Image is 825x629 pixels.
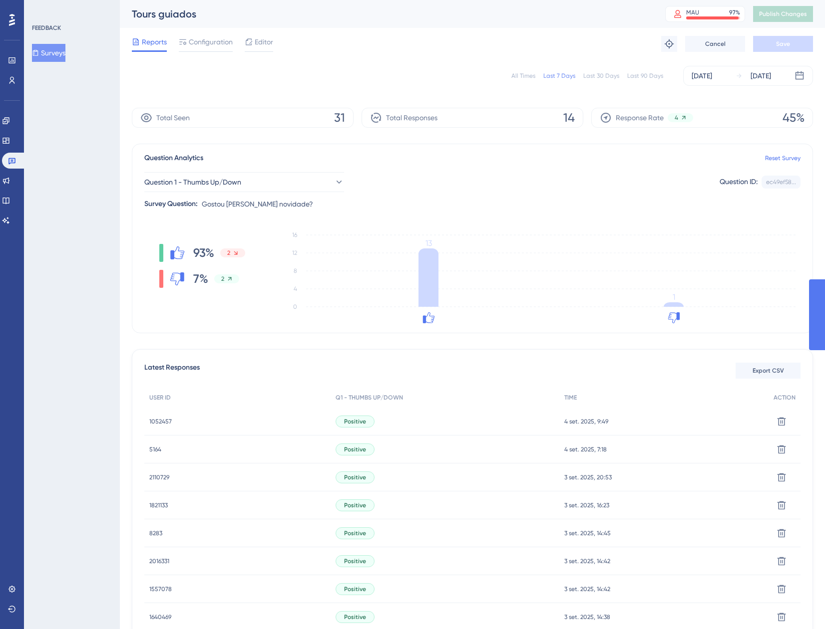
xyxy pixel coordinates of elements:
span: 45% [783,110,805,126]
span: 2110729 [149,473,169,481]
span: 5164 [149,445,161,453]
span: 3 set. 2025, 14:42 [564,585,610,593]
div: ec49ef58... [766,178,796,186]
span: USER ID [149,394,171,402]
button: Export CSV [736,363,801,379]
span: 3 set. 2025, 14:45 [564,529,611,537]
span: 7% [193,271,208,287]
span: Gostou [PERSON_NAME] novidade? [202,198,313,210]
button: Question 1 - Thumbs Up/Down [144,172,344,192]
span: Save [776,40,790,48]
tspan: 13 [425,238,432,248]
span: 3 set. 2025, 14:42 [564,557,610,565]
span: Export CSV [753,367,784,375]
tspan: 0 [293,303,297,310]
span: Positive [344,529,366,537]
span: Editor [255,36,273,48]
span: Reports [142,36,167,48]
span: 3 set. 2025, 14:38 [564,613,610,621]
div: Last 90 Days [627,72,663,80]
span: 4 set. 2025, 9:49 [564,418,608,425]
span: 1821133 [149,501,168,509]
div: All Times [511,72,535,80]
span: Positive [344,557,366,565]
span: Publish Changes [759,10,807,18]
tspan: 12 [292,249,297,256]
span: Total Responses [386,112,437,124]
div: [DATE] [751,70,771,82]
div: 97 % [729,8,740,16]
span: 93% [193,245,214,261]
span: Latest Responses [144,362,200,380]
span: 1052457 [149,418,172,425]
div: [DATE] [692,70,712,82]
tspan: 16 [292,231,297,238]
div: Tours guiados [132,7,640,21]
div: Last 30 Days [583,72,619,80]
span: 3 set. 2025, 20:53 [564,473,612,481]
span: 3 set. 2025, 16:23 [564,501,609,509]
span: Positive [344,445,366,453]
span: 1640469 [149,613,171,621]
span: 2 [221,275,224,283]
button: Cancel [685,36,745,52]
span: 4 set. 2025, 7:18 [564,445,607,453]
span: 2016331 [149,557,169,565]
button: Save [753,36,813,52]
span: 8283 [149,529,162,537]
tspan: 1 [673,292,675,302]
a: Reset Survey [765,154,801,162]
span: Total Seen [156,112,190,124]
span: Question Analytics [144,152,203,164]
span: 31 [334,110,345,126]
span: Cancel [705,40,726,48]
tspan: 8 [294,267,297,274]
span: Positive [344,501,366,509]
span: 4 [675,114,678,122]
span: Positive [344,473,366,481]
span: Configuration [189,36,233,48]
div: Survey Question: [144,198,198,210]
button: Publish Changes [753,6,813,22]
span: Response Rate [616,112,664,124]
button: Surveys [32,44,65,62]
span: Positive [344,418,366,425]
span: 14 [563,110,575,126]
span: Positive [344,585,366,593]
span: Question 1 - Thumbs Up/Down [144,176,241,188]
span: Q1 - THUMBS UP/DOWN [336,394,403,402]
iframe: UserGuiding AI Assistant Launcher [783,590,813,620]
div: Question ID: [720,176,758,189]
tspan: 4 [294,285,297,292]
span: TIME [564,394,577,402]
div: FEEDBACK [32,24,61,32]
div: Last 7 Days [543,72,575,80]
span: ACTION [774,394,796,402]
span: 2 [227,249,230,257]
span: Positive [344,613,366,621]
div: MAU [686,8,699,16]
span: 1557078 [149,585,172,593]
